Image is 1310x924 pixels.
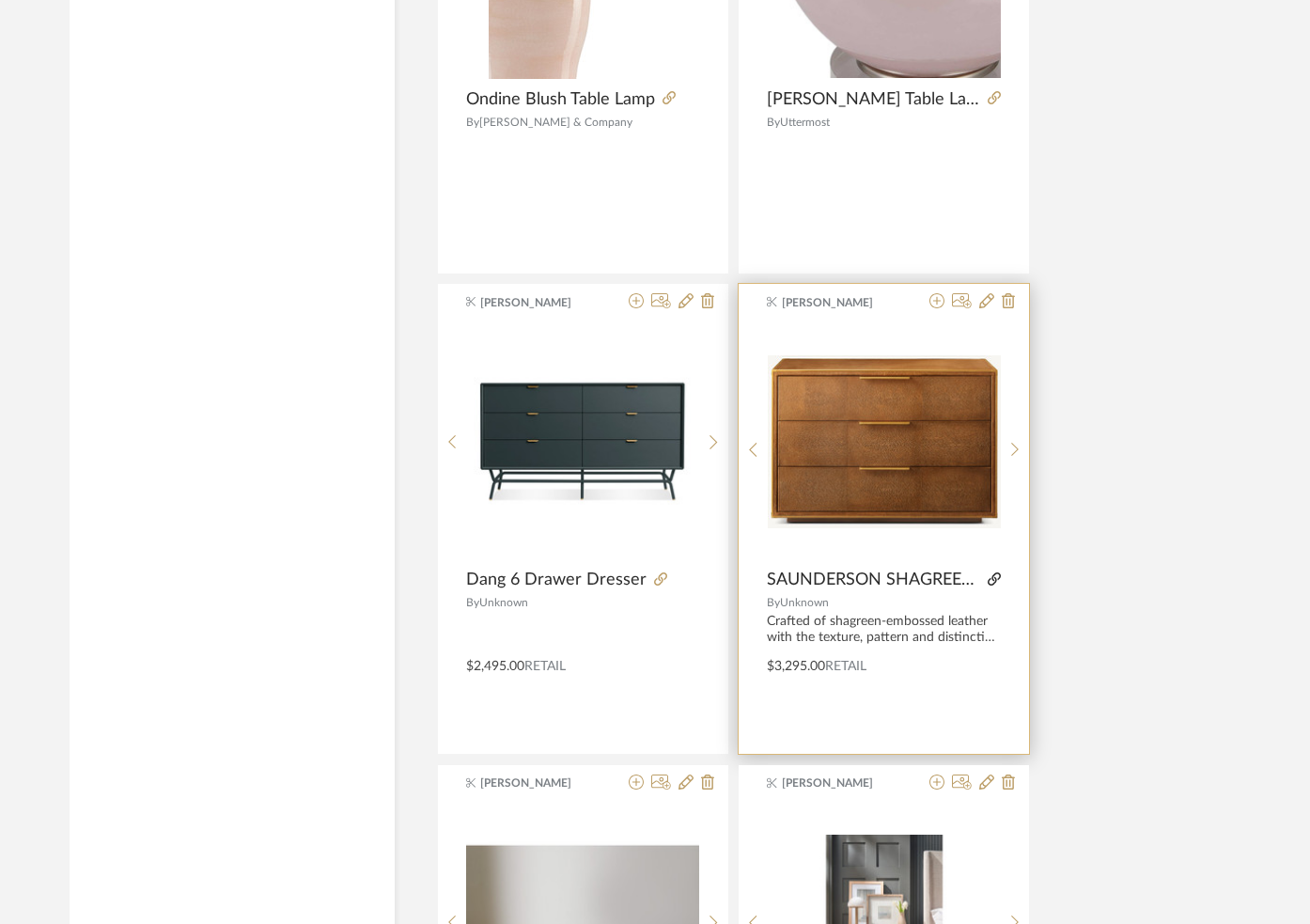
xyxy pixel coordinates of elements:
span: By [466,597,479,608]
span: Uttermost [780,117,830,128]
span: [PERSON_NAME] Table Lamp [767,89,980,110]
span: By [767,117,780,128]
span: Unknown [479,597,528,608]
img: SAUNDERSON SHAGREEN CLOSED NIGHTSTAND [768,355,1001,529]
span: Dang 6 Drawer Dresser [466,570,647,590]
span: [PERSON_NAME] [782,294,900,311]
span: SAUNDERSON SHAGREEN CLOSED NIGHTSTAND [767,570,980,590]
img: Dang 6 Drawer Dresser [466,325,699,558]
span: [PERSON_NAME] [480,775,599,791]
span: Retail [825,660,866,673]
span: $3,295.00 [767,660,825,673]
span: [PERSON_NAME] [782,775,900,791]
div: 0 [768,324,1001,559]
span: By [767,597,780,608]
span: [PERSON_NAME] [480,294,599,311]
span: [PERSON_NAME] & Company [479,117,632,128]
div: Crafted of shagreen-embossed leather with the texture, pattern and distinctive spine detail of st... [767,614,1001,646]
span: $2,495.00 [466,660,524,673]
span: Retail [524,660,566,673]
span: Ondine Blush Table Lamp [466,89,655,110]
span: By [466,117,479,128]
span: Unknown [780,597,829,608]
